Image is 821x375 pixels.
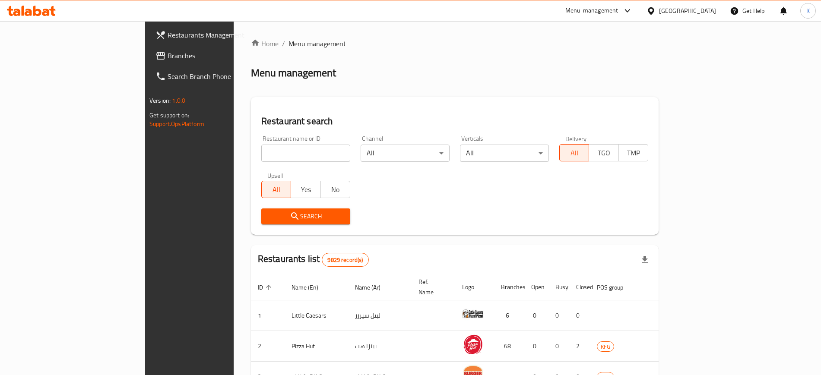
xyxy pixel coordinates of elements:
span: KFG [597,342,614,352]
span: K [806,6,810,16]
span: POS group [597,282,634,293]
input: Search for restaurant name or ID.. [261,145,350,162]
h2: Menu management [251,66,336,80]
span: Search [268,211,343,222]
span: Restaurants Management [168,30,275,40]
div: Menu-management [565,6,618,16]
button: Search [261,208,350,224]
th: Closed [569,274,590,300]
img: Little Caesars [462,303,484,325]
span: Yes [295,183,317,196]
h2: Restaurant search [261,115,648,128]
button: Yes [291,181,320,198]
button: All [559,144,589,161]
span: All [265,183,288,196]
td: Pizza Hut [285,331,348,362]
span: 9829 record(s) [322,256,368,264]
button: TGO [589,144,618,161]
span: Search Branch Phone [168,71,275,82]
li: / [282,38,285,49]
a: Restaurants Management [149,25,282,45]
td: ليتل سيزرز [348,300,412,331]
td: بيتزا هت [348,331,412,362]
td: 0 [548,300,569,331]
td: 6 [494,300,524,331]
div: All [460,145,549,162]
span: Get support on: [149,110,189,121]
td: 0 [569,300,590,331]
th: Logo [455,274,494,300]
th: Open [524,274,548,300]
span: Name (Ar) [355,282,392,293]
a: Branches [149,45,282,66]
button: No [320,181,350,198]
button: TMP [618,144,648,161]
td: 0 [548,331,569,362]
span: Version: [149,95,171,106]
label: Delivery [565,136,587,142]
th: Busy [548,274,569,300]
span: TGO [593,147,615,159]
span: ID [258,282,274,293]
span: Name (En) [292,282,330,293]
span: Branches [168,50,275,61]
div: Total records count [322,253,368,267]
div: Export file [634,249,655,270]
span: 1.0.0 [172,95,185,106]
button: All [261,181,291,198]
h2: Restaurants list [258,252,369,267]
span: No [324,183,347,196]
td: Little Caesars [285,300,348,331]
div: All [361,145,450,162]
th: Branches [494,274,524,300]
img: Pizza Hut [462,334,484,355]
span: All [563,147,586,159]
a: Support.OpsPlatform [149,118,204,129]
td: 2 [569,331,590,362]
nav: breadcrumb [251,38,659,49]
td: 0 [524,300,548,331]
a: Search Branch Phone [149,66,282,87]
span: Menu management [288,38,346,49]
span: TMP [622,147,645,159]
span: Ref. Name [418,277,445,297]
td: 68 [494,331,524,362]
td: 0 [524,331,548,362]
label: Upsell [267,172,283,178]
div: [GEOGRAPHIC_DATA] [659,6,716,16]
